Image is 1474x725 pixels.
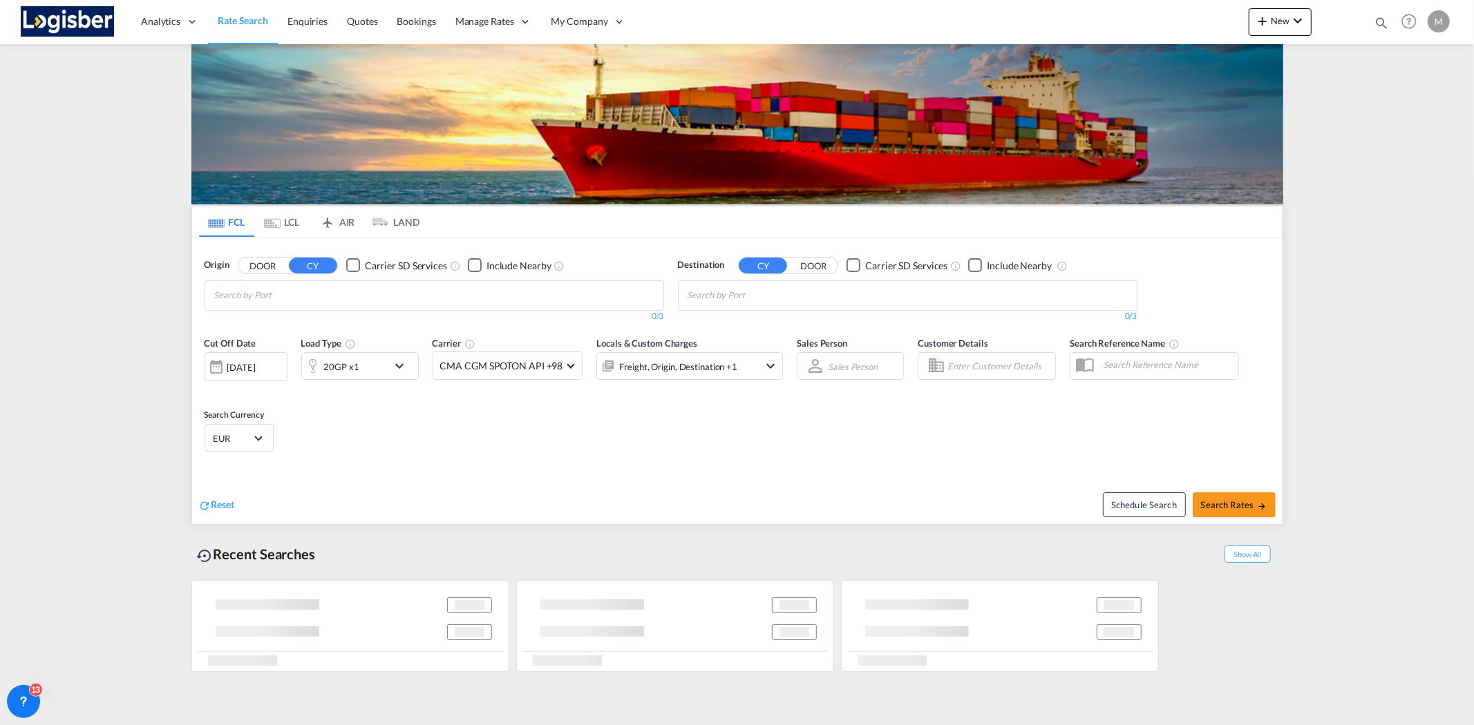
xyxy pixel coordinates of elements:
[1397,10,1428,35] div: Help
[1103,492,1186,517] button: Note: By default Schedule search will only considerorigin ports, destination ports and cut off da...
[826,356,879,376] md-select: Sales Person
[762,358,779,374] md-icon: icon-chevron-down
[254,206,310,237] md-tab-item: LCL
[347,15,377,27] span: Quotes
[205,409,265,420] span: Search Currency
[319,214,336,224] md-icon: icon-airplane
[968,258,1052,273] md-checkbox: Checkbox No Ink
[847,258,947,273] md-checkbox: Checkbox No Ink
[227,361,256,374] div: [DATE]
[686,281,824,307] md-chips-wrap: Chips container with autocompletion. Enter the text area, type text to search, and then use the u...
[918,338,988,349] span: Customer Details
[192,238,1283,524] div: OriginDOOR CY Checkbox No InkUnchecked: Search for CY (Container Yard) services for all selected ...
[554,260,565,271] md-icon: Unchecked: Ignores neighbouring ports when fetching rates.Checked : Includes neighbouring ports w...
[1254,15,1306,26] span: New
[789,258,838,273] button: DOOR
[865,259,947,273] div: Carrier SD Services
[211,499,235,510] span: Reset
[191,539,321,570] div: Recent Searches
[551,14,608,28] span: My Company
[678,258,725,272] span: Destination
[397,15,436,27] span: Bookings
[688,284,819,307] input: Chips input.
[205,258,229,272] span: Origin
[365,259,447,273] div: Carrier SD Services
[1096,354,1238,375] input: Search Reference Name
[486,259,551,273] div: Include Nearby
[950,260,961,271] md-icon: Unchecked: Search for CY (Container Yard) services for all selected carriers.Checked : Search for...
[440,359,563,373] span: CMA CGM SPOTON API +98
[205,311,664,322] div: 0/3
[1225,545,1270,563] span: Show All
[468,258,551,273] md-checkbox: Checkbox No Ink
[1428,10,1450,32] div: M
[678,311,1137,322] div: 0/3
[1374,15,1389,36] div: icon-magnify
[212,281,351,307] md-chips-wrap: Chips container with autocompletion. Enter the text area, type text to search, and then use the u...
[619,357,737,376] div: Freight Origin Destination Factory Stuffing
[199,206,420,237] md-pagination-wrapper: Use the left and right arrow keys to navigate between tabs
[1193,492,1276,517] button: Search Ratesicon-arrow-right
[197,548,214,564] md-icon: icon-backup-restore
[596,352,783,380] div: Freight Origin Destination Factory Stuffingicon-chevron-down
[1374,15,1389,30] md-icon: icon-magnify
[365,206,420,237] md-tab-item: LAND
[464,338,475,349] md-icon: The selected Trucker/Carrierwill be displayed in the rate results If the rates are from another f...
[450,260,461,271] md-icon: Unchecked: Search for CY (Container Yard) services for all selected carriers.Checked : Search for...
[324,357,359,376] div: 20GP x1
[1070,338,1180,349] span: Search Reference Name
[212,428,266,448] md-select: Select Currency: € EUREuro
[1201,499,1267,510] span: Search Rates
[218,14,268,26] span: Rate Search
[1057,260,1068,271] md-icon: Unchecked: Ignores neighbouring ports when fetching rates.Checked : Includes neighbouring ports w...
[1397,10,1421,33] span: Help
[310,206,365,237] md-tab-item: AIR
[1289,12,1306,29] md-icon: icon-chevron-down
[199,499,211,512] md-icon: icon-refresh
[214,284,346,307] input: Chips input.
[739,258,787,273] button: CY
[199,498,235,513] div: icon-refreshReset
[191,44,1283,204] img: LCL+%26+FCL+BACKGROUND.png
[433,338,475,349] span: Carrier
[455,14,514,28] span: Manage Rates
[21,6,114,37] img: d7a75e507efd11eebffa5922d020a472.png
[205,380,215,398] md-datepicker: Select
[301,338,356,349] span: Load Type
[1254,12,1271,29] md-icon: icon-plus 400-fg
[238,258,287,273] button: DOOR
[987,259,1052,273] div: Include Nearby
[205,338,256,349] span: Cut Off Date
[1249,8,1312,36] button: icon-plus 400-fgNewicon-chevron-down
[1257,501,1267,511] md-icon: icon-arrow-right
[947,356,1051,376] input: Enter Customer Details
[141,14,180,28] span: Analytics
[205,352,287,381] div: [DATE]
[1169,338,1180,349] md-icon: Your search will be saved by the below given name
[345,338,356,349] md-icon: icon-information-outline
[391,358,415,374] md-icon: icon-chevron-down
[289,258,337,273] button: CY
[596,338,697,349] span: Locals & Custom Charges
[346,258,447,273] md-checkbox: Checkbox No Ink
[797,338,847,349] span: Sales Person
[199,206,254,237] md-tab-item: FCL
[301,352,419,380] div: 20GP x1icon-chevron-down
[214,432,252,445] span: EUR
[287,15,328,27] span: Enquiries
